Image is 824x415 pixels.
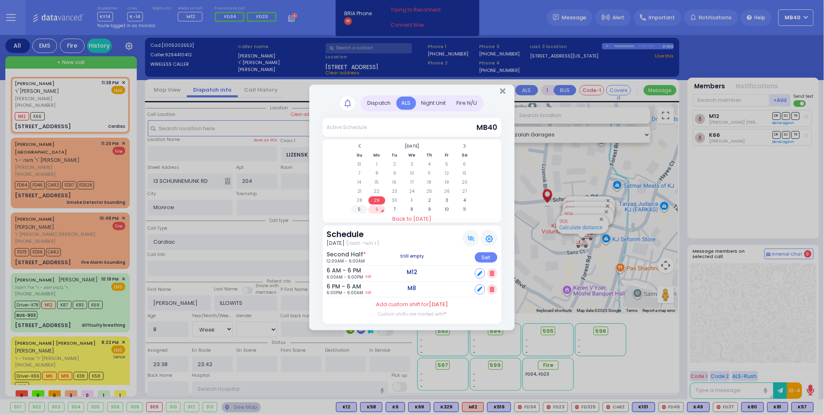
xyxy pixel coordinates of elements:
div: Set [475,252,497,263]
td: 28 [351,196,368,205]
td: 19 [439,178,456,187]
label: Custom shifts are marked with [378,311,446,317]
td: 5 [439,160,456,168]
h3: Schedule [327,230,379,239]
td: 17 [404,178,421,187]
th: Su [351,151,368,159]
span: [DATE] [327,239,345,247]
td: 24 [404,187,421,196]
th: We [404,151,421,159]
td: 2 [421,196,438,205]
td: 9 [386,169,403,178]
td: 11 [456,205,473,214]
button: Close [500,87,505,95]
div: Fire N/U [451,97,483,110]
h5: M8 [408,285,417,292]
td: 12 [439,169,456,178]
h6: 6 PM - 6 AM [327,283,349,290]
span: 6:00PM - 6:00AM [327,290,363,296]
h5: Still empty [400,254,424,259]
td: 7 [351,169,368,178]
span: 12:00AM - 6:00AM [327,258,365,264]
h6: Second Half [327,251,349,258]
td: 5 [351,205,368,214]
span: Previous Month [357,143,361,149]
td: 15 [368,178,385,187]
th: Select Month [368,142,455,150]
th: Th [421,151,438,159]
td: 8 [404,205,421,214]
td: 16 [386,178,403,187]
div: Dispatch [362,97,396,110]
span: [DATE] [429,300,448,308]
span: MB40 [477,122,497,132]
th: Sa [456,151,473,159]
th: Tu [386,151,403,159]
td: 8 [368,169,385,178]
div: Night Unit [416,97,451,110]
td: 1 [368,160,385,168]
a: Edit [366,274,372,280]
td: 3 [439,196,456,205]
div: Active Schedule [327,124,367,131]
span: 6:00AM - 6:00PM [327,274,363,280]
td: 10 [439,205,456,214]
td: 31 [351,160,368,168]
td: 10 [404,169,421,178]
td: 4 [421,160,438,168]
span: (ז תשרי תשפו) [346,239,380,247]
td: 30 [386,196,403,205]
td: 21 [351,187,368,196]
td: 7 [386,205,403,214]
th: Mo [368,151,385,159]
td: 13 [456,169,473,178]
a: Edit [366,290,372,296]
td: 29 [368,196,385,205]
div: ALS [396,97,416,110]
td: 27 [456,187,473,196]
a: Back to [DATE] [323,215,502,223]
td: 4 [456,196,473,205]
td: 22 [368,187,385,196]
td: 26 [439,187,456,196]
td: 1 [404,196,421,205]
td: 6 [456,160,473,168]
td: 3 [404,160,421,168]
td: 6 [368,205,385,214]
td: 14 [351,178,368,187]
th: Fr [439,151,456,159]
label: Add custom shift for [376,300,448,309]
td: 9 [421,205,438,214]
td: 23 [386,187,403,196]
td: 2 [386,160,403,168]
span: Next Month [463,143,467,149]
td: 25 [421,187,438,196]
h6: 6 AM - 6 PM [327,267,349,274]
h5: M12 [407,269,417,276]
td: 18 [421,178,438,187]
td: 20 [456,178,473,187]
td: 11 [421,169,438,178]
